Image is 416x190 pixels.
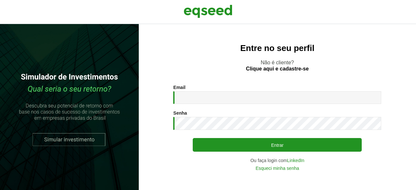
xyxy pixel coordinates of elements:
a: Clique aqui e cadastre-se [246,66,309,71]
label: Email [173,85,185,90]
p: Não é cliente? [152,59,403,72]
a: Esqueci minha senha [255,166,299,171]
h2: Entre no seu perfil [152,44,403,53]
button: Entrar [193,138,362,152]
img: EqSeed Logo [184,3,232,19]
div: Ou faça login com [173,158,381,163]
a: LinkedIn [287,158,304,163]
label: Senha [173,111,187,115]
